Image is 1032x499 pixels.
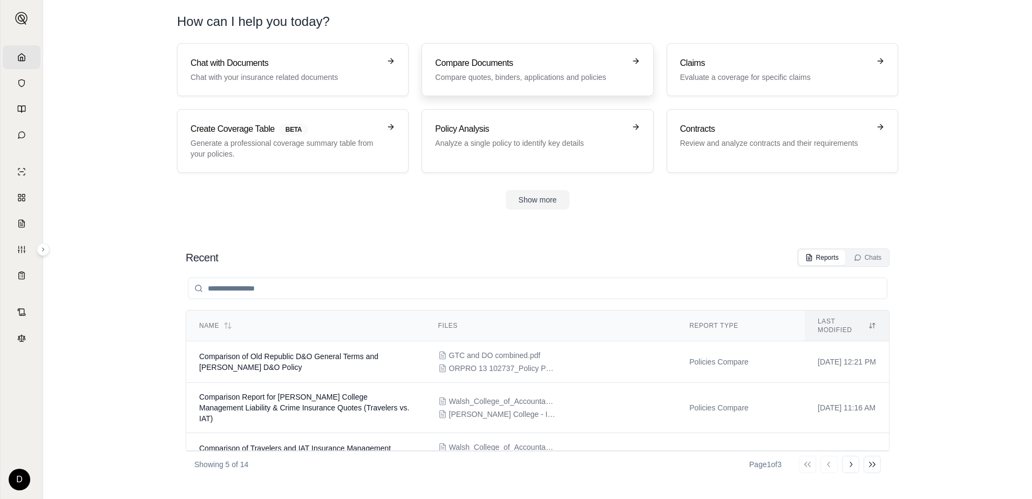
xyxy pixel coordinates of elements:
[680,57,870,70] h3: Claims
[667,43,898,96] a: ClaimsEvaluate a coverage for specific claims
[191,72,380,83] p: Chat with your insurance related documents
[449,442,557,453] span: Walsh_College_of_Accountancy_&_105670869_QUOTE_LETTER.pdf
[199,444,406,463] span: Comparison of Travelers and IAT Insurance Management Liability Quotes for Walsh College 2025-2026
[449,350,541,361] span: GTC and DO combined.pdf
[3,160,40,184] a: Single Policy
[449,409,557,420] span: Walsh College - IAT Quote - DO EPL Crime - 2025.pdf
[422,43,653,96] a: Compare DocumentsCompare quotes, binders, applications and policies
[15,12,28,25] img: Expand sidebar
[186,250,218,265] h2: Recent
[422,109,653,173] a: Policy AnalysisAnalyze a single policy to identify key details
[449,396,557,407] span: Walsh_College_of_Accountancy_&_105670869_QUOTE_LETTER.pdf
[37,243,50,256] button: Expand sidebar
[3,97,40,121] a: Prompt Library
[3,264,40,287] a: Coverage Table
[818,317,876,334] div: Last modified
[3,71,40,95] a: Documents Vault
[506,190,570,210] button: Show more
[680,138,870,149] p: Review and analyze contracts and their requirements
[191,138,380,159] p: Generate a professional coverage summary table from your policies.
[177,109,409,173] a: Create Coverage TableBETAGenerate a professional coverage summary table from your policies.
[799,250,845,265] button: Reports
[3,238,40,261] a: Custom Report
[9,469,30,490] div: D
[435,123,624,136] h3: Policy Analysis
[194,459,248,470] p: Showing 5 of 14
[805,253,839,262] div: Reports
[676,433,805,475] td: Policies Compare
[435,72,624,83] p: Compare quotes, binders, applications and policies
[177,13,330,30] h1: How can I help you today?
[177,43,409,96] a: Chat with DocumentsChat with your insurance related documents
[805,383,889,433] td: [DATE] 11:16 AM
[191,57,380,70] h3: Chat with Documents
[3,123,40,147] a: Chat
[676,311,805,341] th: Report Type
[279,124,308,136] span: BETA
[425,311,677,341] th: Files
[749,459,782,470] div: Page 1 of 3
[680,123,870,136] h3: Contracts
[3,186,40,210] a: Policy Comparisons
[847,250,888,265] button: Chats
[805,433,889,475] td: [DATE] 11:14 AM
[11,8,32,29] button: Expand sidebar
[676,341,805,383] td: Policies Compare
[854,253,881,262] div: Chats
[191,123,380,136] h3: Create Coverage Table
[449,363,557,374] span: ORPRO 13 102737_Policy Package-ORUG101_2024-09-25@0311PM.pdf
[3,212,40,235] a: Claim Coverage
[199,321,412,330] div: Name
[435,57,624,70] h3: Compare Documents
[3,300,40,324] a: Contract Analysis
[199,352,378,372] span: Comparison of Old Republic D&O General Terms and JH Bennett D&O Policy
[680,72,870,83] p: Evaluate a coverage for specific claims
[667,109,898,173] a: ContractsReview and analyze contracts and their requirements
[3,45,40,69] a: Home
[3,326,40,350] a: Legal Search Engine
[676,383,805,433] td: Policies Compare
[805,341,889,383] td: [DATE] 12:21 PM
[199,393,409,423] span: Comparison Report for Walsh College Management Liability & Crime Insurance Quotes (Travelers vs. ...
[435,138,624,149] p: Analyze a single policy to identify key details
